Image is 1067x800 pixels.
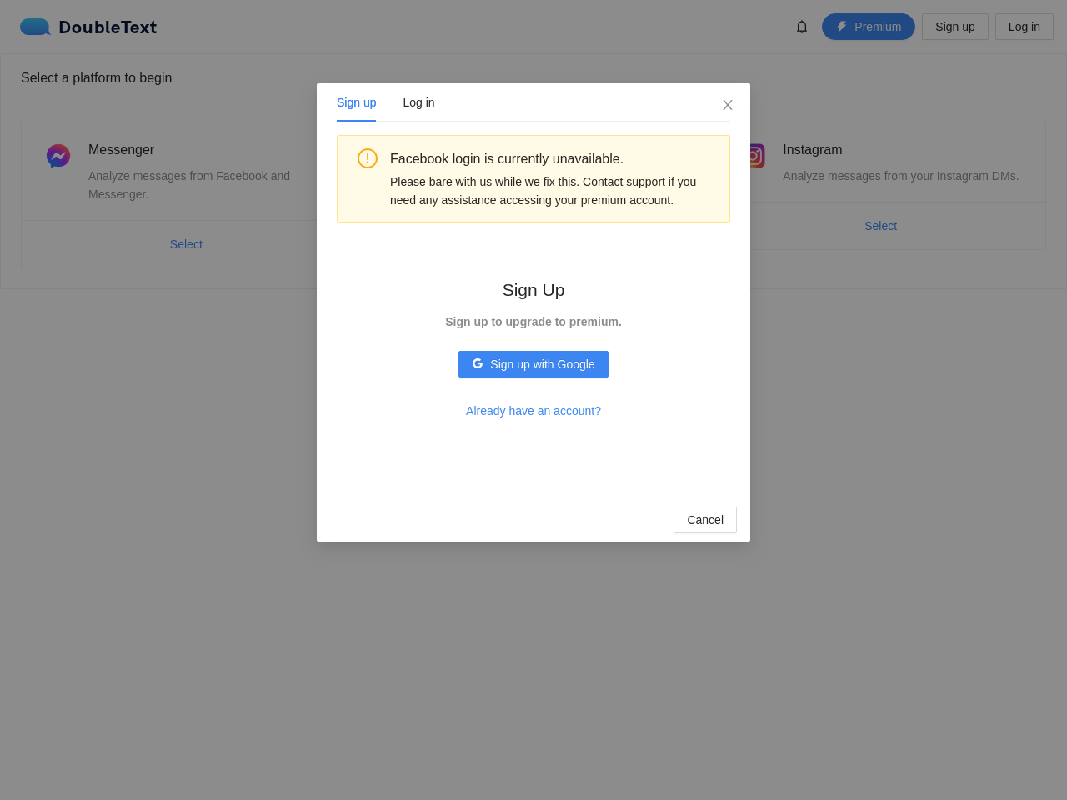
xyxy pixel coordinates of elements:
[674,507,737,533] button: Cancel
[337,93,376,112] div: Sign up
[390,172,717,209] div: Please bare with us while we fix this. Contact support if you need any assistance accessing your ...
[466,402,601,420] span: Already have an account?
[445,315,622,328] strong: Sign up to upgrade to premium.
[721,98,734,112] span: close
[403,93,434,112] div: Log in
[358,148,378,168] span: exclamation-circle
[687,511,724,529] span: Cancel
[705,83,750,128] button: Close
[458,351,608,377] button: googleSign up with Google
[390,148,717,169] div: Facebook login is currently unavailable.
[490,355,594,373] span: Sign up with Google
[453,397,614,424] button: Already have an account?
[445,276,622,303] h2: Sign Up
[472,357,483,371] span: google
